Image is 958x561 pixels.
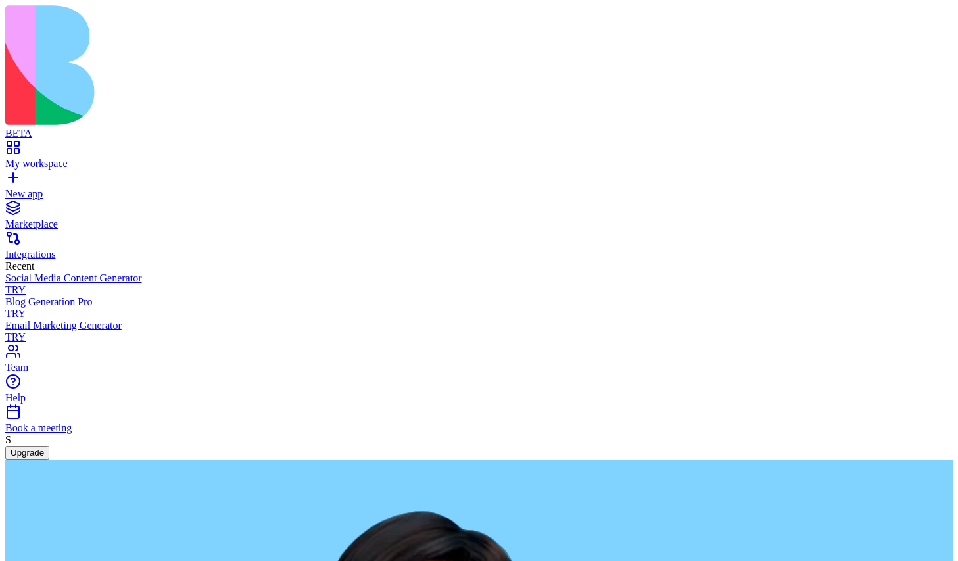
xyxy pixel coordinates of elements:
[5,410,953,434] a: Book a meeting
[5,362,953,374] div: Team
[5,308,953,320] div: TRY
[5,188,953,200] div: New app
[5,272,953,284] div: Social Media Content Generator
[5,218,953,230] div: Marketplace
[5,296,953,320] a: Blog Generation ProTRY
[5,392,953,404] div: Help
[5,331,953,343] div: TRY
[5,434,11,445] span: S
[5,207,953,230] a: Marketplace
[5,176,953,200] a: New app
[5,447,49,458] a: Upgrade
[5,158,953,170] div: My workspace
[5,320,953,343] a: Email Marketing GeneratorTRY
[5,380,953,404] a: Help
[5,116,953,139] a: BETA
[5,249,953,260] div: Integrations
[5,237,953,260] a: Integrations
[5,446,49,460] button: Upgrade
[5,128,953,139] div: BETA
[5,146,953,170] a: My workspace
[5,422,953,434] div: Book a meeting
[5,320,953,331] div: Email Marketing Generator
[5,5,534,125] img: logo
[5,272,953,296] a: Social Media Content GeneratorTRY
[5,296,953,308] div: Blog Generation Pro
[5,284,953,296] div: TRY
[5,260,34,272] span: Recent
[5,350,953,374] a: Team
